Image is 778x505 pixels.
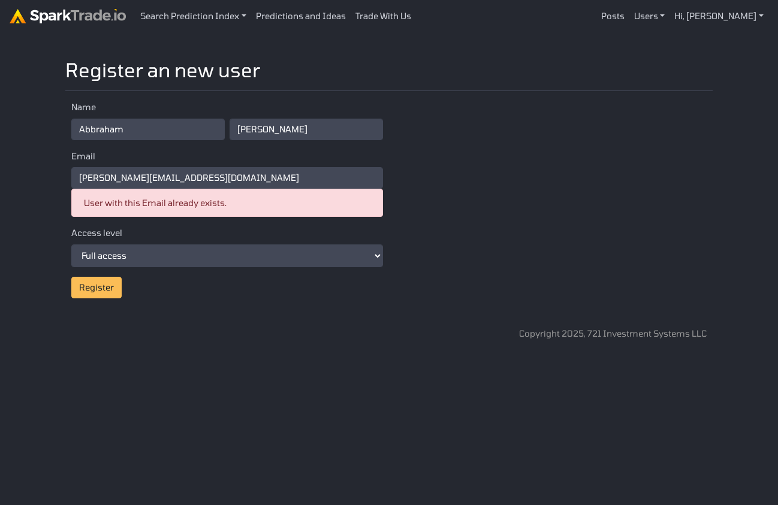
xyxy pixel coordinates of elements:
[230,119,383,140] input: Smith
[596,5,629,28] a: Posts
[71,119,225,140] input: John
[670,5,768,28] a: Hi, [PERSON_NAME]
[65,58,260,81] h2: Register an new user
[71,167,383,189] input: john.smith@example.com
[629,5,670,28] a: Users
[251,5,351,28] a: Predictions and Ideas
[519,327,707,340] div: Copyright 2025, 721 Investment Systems LLC
[351,5,416,28] a: Trade With Us
[71,150,95,163] label: Email
[10,9,126,23] img: sparktrade.png
[71,226,122,240] label: Access level
[71,101,96,114] label: Name
[84,198,227,208] strong: User with this Email already exists.
[135,5,251,28] a: Search Prediction Index
[71,277,122,298] button: Register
